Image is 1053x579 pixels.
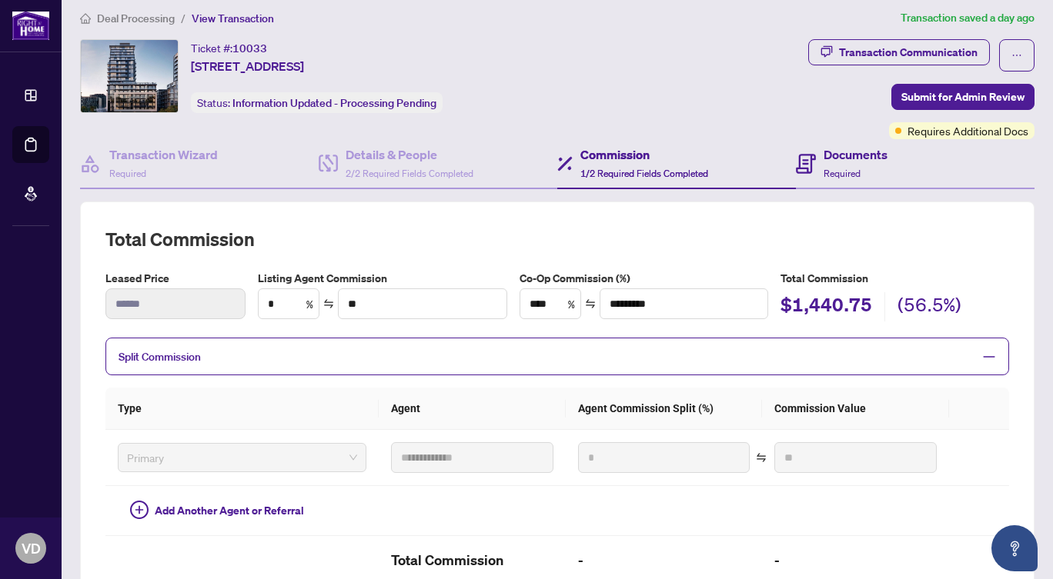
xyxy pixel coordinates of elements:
[109,168,146,179] span: Required
[781,292,872,321] h2: $1,440.75
[585,298,596,309] span: swap
[191,92,443,113] div: Status:
[839,40,978,65] div: Transaction Communication
[22,537,41,559] span: VD
[12,12,49,40] img: logo
[105,270,246,287] label: Leased Price
[982,350,996,364] span: minus
[127,446,357,469] span: Primary
[580,168,708,179] span: 1/2 Required Fields Completed
[1011,50,1022,61] span: ellipsis
[105,338,1009,375] div: Split Commission
[130,501,149,519] span: plus-circle
[81,40,178,112] img: IMG-W12287324_1.jpg
[808,39,990,65] button: Transaction Communication
[97,12,175,25] span: Deal Processing
[391,548,553,573] h2: Total Commission
[192,12,274,25] span: View Transaction
[232,42,267,55] span: 10033
[346,145,473,164] h4: Details & People
[181,9,186,27] li: /
[155,502,304,519] span: Add Another Agent or Referral
[891,84,1035,110] button: Submit for Admin Review
[566,388,762,430] th: Agent Commission Split (%)
[774,548,937,573] h2: -
[781,270,1009,287] h5: Total Commission
[119,350,201,364] span: Split Commission
[105,227,1009,251] h2: Total Commission
[824,145,888,164] h4: Documents
[191,57,304,75] span: [STREET_ADDRESS]
[762,388,949,430] th: Commission Value
[756,452,767,463] span: swap
[80,13,91,24] span: home
[346,168,473,179] span: 2/2 Required Fields Completed
[580,145,708,164] h4: Commission
[105,388,379,430] th: Type
[908,122,1028,139] span: Requires Additional Docs
[901,9,1035,27] article: Transaction saved a day ago
[901,85,1025,109] span: Submit for Admin Review
[379,388,566,430] th: Agent
[191,39,267,57] div: Ticket #:
[991,525,1038,571] button: Open asap
[232,96,436,110] span: Information Updated - Processing Pending
[898,292,961,321] h2: (56.5%)
[578,548,750,573] h2: -
[520,270,768,287] label: Co-Op Commission (%)
[258,270,506,287] label: Listing Agent Commission
[824,168,861,179] span: Required
[323,298,334,309] span: swap
[109,145,218,164] h4: Transaction Wizard
[118,498,316,523] button: Add Another Agent or Referral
